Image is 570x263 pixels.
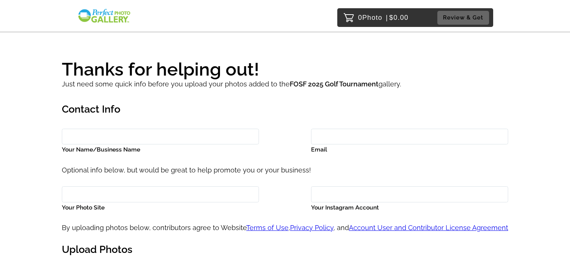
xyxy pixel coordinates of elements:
label: Email [311,144,508,155]
p: 0 $0.00 [358,12,409,24]
img: Snapphound Logo [77,8,131,24]
label: Your Instagram Account [311,202,508,213]
p: By uploading photos below, contributors agree to Website , , and [62,222,508,234]
label: Your Name/Business Name [62,144,259,155]
label: Your Photo Site [62,202,259,213]
span: | [386,14,388,21]
a: Account User and Contributor License Agreement [349,224,508,232]
span: Photo [362,12,383,24]
a: Privacy Policy [290,224,334,232]
p: Just need some quick info before you upload your photos added to the gallery. [62,78,508,90]
h2: Upload Photos [62,241,508,259]
p: Optional info below, but would be great to help promote you or your business! [62,164,508,176]
h1: Thanks for helping out! [62,60,508,78]
strong: FOSF 2025 Golf Tournament [290,80,379,88]
h2: Contact Info [62,100,508,119]
a: Terms of Use [246,224,289,232]
button: Review & Get [437,11,489,25]
a: Review & Get [437,11,491,25]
